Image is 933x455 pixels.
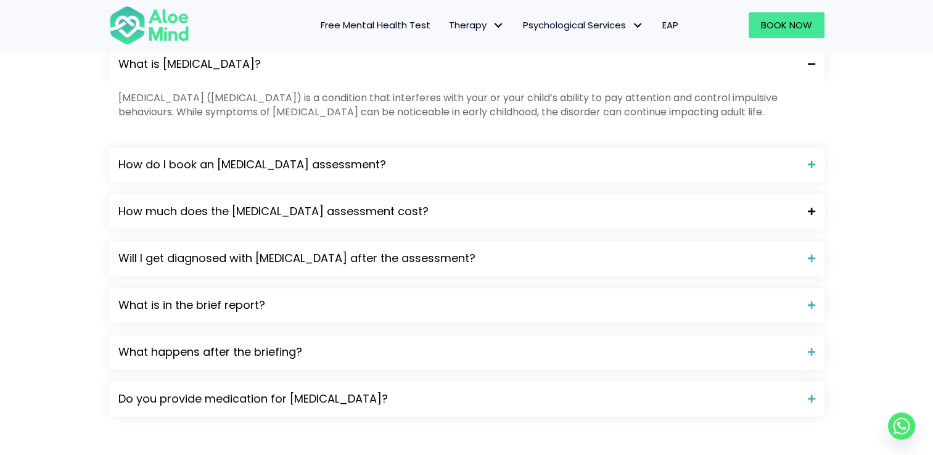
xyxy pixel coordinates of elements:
[629,17,647,35] span: Psychological Services: submenu
[514,12,653,38] a: Psychological ServicesPsychological Services: submenu
[205,12,688,38] nav: Menu
[311,12,440,38] a: Free Mental Health Test
[118,91,815,119] p: [MEDICAL_DATA] ([MEDICAL_DATA]) is a condition that interferes with your or your child’s ability ...
[118,391,799,407] span: Do you provide medication for [MEDICAL_DATA]?
[449,18,504,31] span: Therapy
[523,18,644,31] span: Psychological Services
[761,18,812,31] span: Book Now
[888,412,915,440] a: Whatsapp
[321,18,430,31] span: Free Mental Health Test
[118,250,799,266] span: Will I get diagnosed with [MEDICAL_DATA] after the assessment?
[118,297,799,313] span: What is in the brief report?
[653,12,688,38] a: EAP
[118,344,799,360] span: What happens after the briefing?
[118,203,799,219] span: How much does the [MEDICAL_DATA] assessment cost?
[662,18,678,31] span: EAP
[109,5,189,46] img: Aloe mind Logo
[749,12,824,38] a: Book Now
[490,17,508,35] span: Therapy: submenu
[118,157,799,173] span: How do I book an [MEDICAL_DATA] assessment?
[118,56,799,72] span: What is [MEDICAL_DATA]?
[440,12,514,38] a: TherapyTherapy: submenu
